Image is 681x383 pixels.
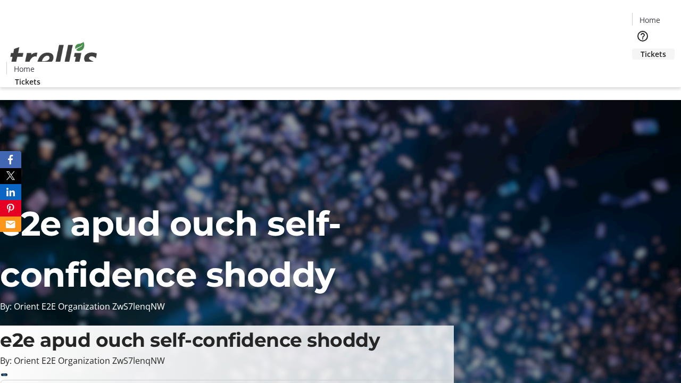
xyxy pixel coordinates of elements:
[640,14,660,26] span: Home
[7,63,41,74] a: Home
[14,63,35,74] span: Home
[633,14,667,26] a: Home
[632,26,653,47] button: Help
[641,48,666,60] span: Tickets
[6,30,101,84] img: Orient E2E Organization ZwS7lenqNW's Logo
[6,76,49,87] a: Tickets
[15,76,40,87] span: Tickets
[632,60,653,81] button: Cart
[632,48,675,60] a: Tickets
